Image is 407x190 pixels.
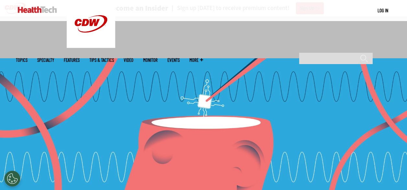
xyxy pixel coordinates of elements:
img: Home [18,6,57,13]
a: Video [124,58,133,62]
a: MonITor [143,58,158,62]
a: Log in [378,7,388,13]
a: Events [167,58,180,62]
a: Tips & Tactics [89,58,114,62]
div: User menu [378,7,388,14]
a: Features [64,58,80,62]
span: Specialty [37,58,54,62]
button: Open Preferences [4,171,20,187]
a: CDW [67,43,115,50]
div: Cookies Settings [4,171,20,187]
span: More [189,58,203,62]
span: Topics [16,58,28,62]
